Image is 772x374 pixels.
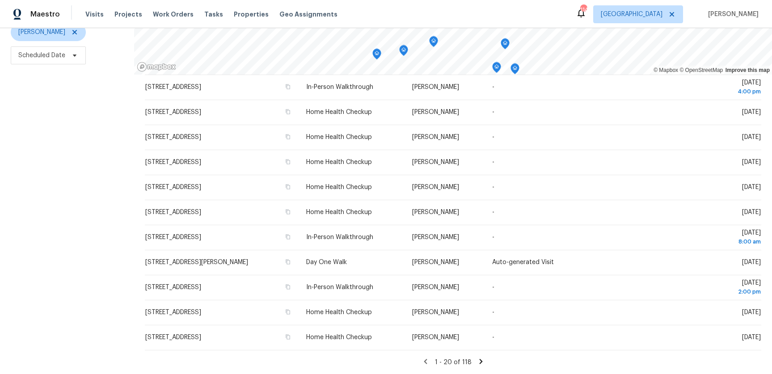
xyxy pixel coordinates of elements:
span: Geo Assignments [279,10,337,19]
a: Mapbox homepage [137,62,176,72]
span: Maestro [30,10,60,19]
div: 114 [580,5,586,14]
span: [DATE] [742,209,761,215]
span: [PERSON_NAME] [412,159,459,165]
span: 1 - 20 of 118 [435,359,472,366]
button: Copy Address [284,308,292,316]
a: OpenStreetMap [679,67,723,73]
span: [PERSON_NAME] [705,10,759,19]
span: [PERSON_NAME] [412,259,459,265]
span: In-Person Walkthrough [306,284,373,290]
div: 8:00 am [677,237,761,246]
div: 4:00 pm [677,87,761,96]
span: [STREET_ADDRESS] [145,234,201,240]
button: Copy Address [284,108,292,116]
span: [DATE] [742,259,761,265]
span: [STREET_ADDRESS] [145,134,201,140]
span: [STREET_ADDRESS][PERSON_NAME] [145,259,248,265]
span: - [492,284,494,290]
span: - [492,334,494,340]
span: [PERSON_NAME] [412,234,459,240]
span: [PERSON_NAME] [18,28,65,37]
span: [STREET_ADDRESS] [145,184,201,190]
span: [GEOGRAPHIC_DATA] [601,10,662,19]
span: - [492,209,494,215]
span: [DATE] [742,309,761,315]
span: Tasks [204,11,223,17]
span: Home Health Checkup [306,109,372,115]
span: [DATE] [742,134,761,140]
div: Map marker [492,62,501,76]
span: [STREET_ADDRESS] [145,109,201,115]
div: Map marker [399,45,408,59]
span: In-Person Walkthrough [306,234,373,240]
span: - [492,184,494,190]
span: [DATE] [677,280,761,296]
span: - [492,309,494,315]
span: [STREET_ADDRESS] [145,309,201,315]
button: Copy Address [284,158,292,166]
span: Home Health Checkup [306,209,372,215]
a: Mapbox [654,67,678,73]
button: Copy Address [284,283,292,291]
div: Map marker [429,36,438,50]
span: [PERSON_NAME] [412,84,459,90]
span: Scheduled Date [18,51,65,60]
button: Copy Address [284,233,292,241]
button: Copy Address [284,133,292,141]
button: Copy Address [284,183,292,191]
span: Home Health Checkup [306,309,372,315]
span: - [492,109,494,115]
span: Home Health Checkup [306,134,372,140]
span: Projects [114,10,142,19]
span: [PERSON_NAME] [412,184,459,190]
button: Copy Address [284,333,292,341]
span: - [492,84,494,90]
span: In-Person Walkthrough [306,84,373,90]
span: Home Health Checkup [306,159,372,165]
span: [STREET_ADDRESS] [145,84,201,90]
span: [DATE] [742,334,761,340]
span: - [492,234,494,240]
span: Day One Walk [306,259,347,265]
div: 2:00 pm [677,287,761,296]
a: Improve this map [726,67,770,73]
span: [STREET_ADDRESS] [145,284,201,290]
span: [DATE] [742,184,761,190]
span: Properties [234,10,269,19]
button: Copy Address [284,208,292,216]
button: Copy Address [284,83,292,91]
span: [PERSON_NAME] [412,209,459,215]
span: [PERSON_NAME] [412,334,459,340]
span: [PERSON_NAME] [412,309,459,315]
span: [DATE] [742,109,761,115]
div: Map marker [501,38,510,52]
button: Copy Address [284,258,292,266]
span: [PERSON_NAME] [412,109,459,115]
span: - [492,159,494,165]
span: [PERSON_NAME] [412,134,459,140]
span: [DATE] [742,159,761,165]
div: Map marker [372,49,381,63]
div: Map marker [510,63,519,77]
span: [STREET_ADDRESS] [145,334,201,340]
span: Visits [85,10,104,19]
span: Home Health Checkup [306,184,372,190]
span: Auto-generated Visit [492,259,554,265]
span: [STREET_ADDRESS] [145,209,201,215]
span: [DATE] [677,80,761,96]
span: Work Orders [153,10,194,19]
span: [PERSON_NAME] [412,284,459,290]
span: - [492,134,494,140]
span: Home Health Checkup [306,334,372,340]
span: [DATE] [677,230,761,246]
span: [STREET_ADDRESS] [145,159,201,165]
